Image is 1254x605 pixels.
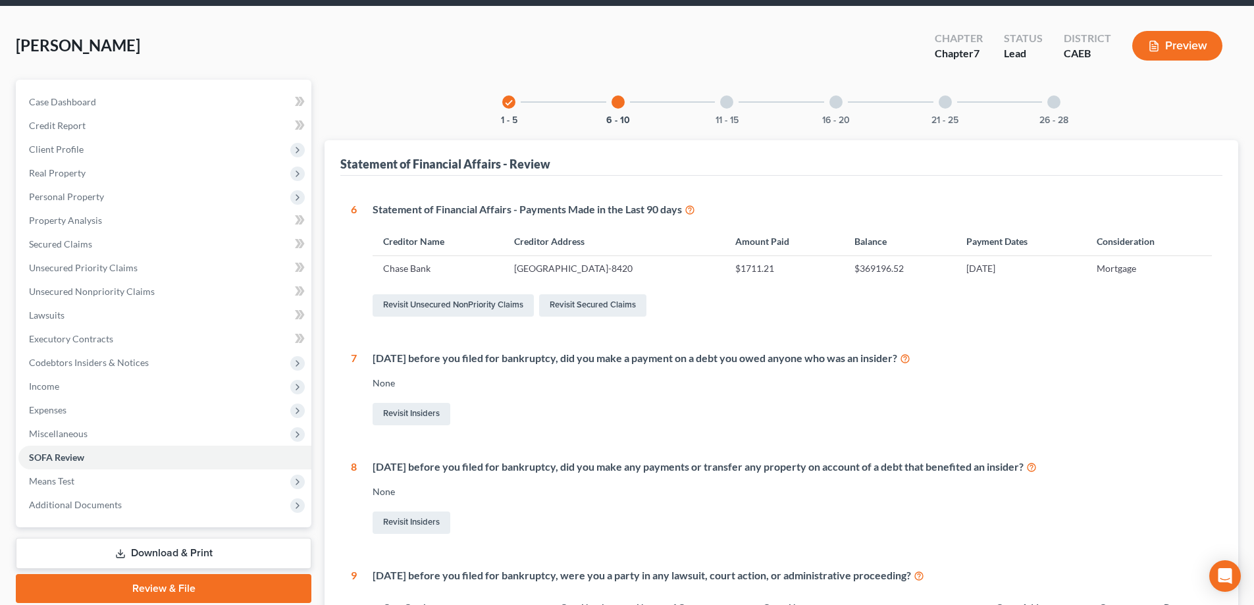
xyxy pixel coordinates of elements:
span: Codebtors Insiders & Notices [29,357,149,368]
span: Secured Claims [29,238,92,250]
span: SOFA Review [29,452,84,463]
a: Property Analysis [18,209,311,232]
span: Expenses [29,404,66,415]
a: Case Dashboard [18,90,311,114]
div: Lead [1004,46,1043,61]
div: Chapter [935,46,983,61]
a: Secured Claims [18,232,311,256]
td: [GEOGRAPHIC_DATA]-8420 [504,256,725,281]
div: 8 [351,460,357,537]
div: District [1064,31,1111,46]
a: Revisit Unsecured NonPriority Claims [373,294,534,317]
th: Consideration [1086,228,1212,256]
span: Real Property [29,167,86,178]
span: Miscellaneous [29,428,88,439]
div: 6 [351,202,357,319]
div: Chapter [935,31,983,46]
div: [DATE] before you filed for bankruptcy, were you a party in any lawsuit, court action, or adminis... [373,568,1212,583]
div: Statement of Financial Affairs - Review [340,156,550,172]
span: [PERSON_NAME] [16,36,140,55]
div: None [373,377,1212,390]
div: None [373,485,1212,498]
span: Unsecured Priority Claims [29,262,138,273]
th: Amount Paid [725,228,844,256]
th: Creditor Address [504,228,725,256]
td: $1711.21 [725,256,844,281]
span: Case Dashboard [29,96,96,107]
td: [DATE] [956,256,1086,281]
i: check [504,98,513,107]
button: 6 - 10 [606,116,630,125]
div: Statement of Financial Affairs - Payments Made in the Last 90 days [373,202,1212,217]
div: Status [1004,31,1043,46]
div: [DATE] before you filed for bankruptcy, did you make a payment on a debt you owed anyone who was ... [373,351,1212,366]
div: Open Intercom Messenger [1209,560,1241,592]
span: 7 [974,47,980,59]
a: Revisit Secured Claims [539,294,646,317]
a: Download & Print [16,538,311,569]
a: Unsecured Nonpriority Claims [18,280,311,303]
span: Personal Property [29,191,104,202]
span: Means Test [29,475,74,487]
th: Balance [844,228,956,256]
a: Unsecured Priority Claims [18,256,311,280]
span: Executory Contracts [29,333,113,344]
button: 26 - 28 [1039,116,1068,125]
a: Revisit Insiders [373,403,450,425]
button: 11 - 15 [716,116,739,125]
button: 16 - 20 [822,116,850,125]
td: Mortgage [1086,256,1212,281]
button: 1 - 5 [501,116,517,125]
span: Lawsuits [29,309,65,321]
td: Chase Bank [373,256,503,281]
td: $369196.52 [844,256,956,281]
th: Payment Dates [956,228,1086,256]
a: Credit Report [18,114,311,138]
div: [DATE] before you filed for bankruptcy, did you make any payments or transfer any property on acc... [373,460,1212,475]
span: Income [29,381,59,392]
a: Lawsuits [18,303,311,327]
a: SOFA Review [18,446,311,469]
a: Revisit Insiders [373,512,450,534]
a: Review & File [16,574,311,603]
span: Additional Documents [29,499,122,510]
span: Client Profile [29,144,84,155]
th: Creditor Name [373,228,503,256]
div: CAEB [1064,46,1111,61]
button: 21 - 25 [931,116,958,125]
span: Property Analysis [29,215,102,226]
span: Credit Report [29,120,86,131]
a: Executory Contracts [18,327,311,351]
div: 7 [351,351,357,428]
button: Preview [1132,31,1222,61]
span: Unsecured Nonpriority Claims [29,286,155,297]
